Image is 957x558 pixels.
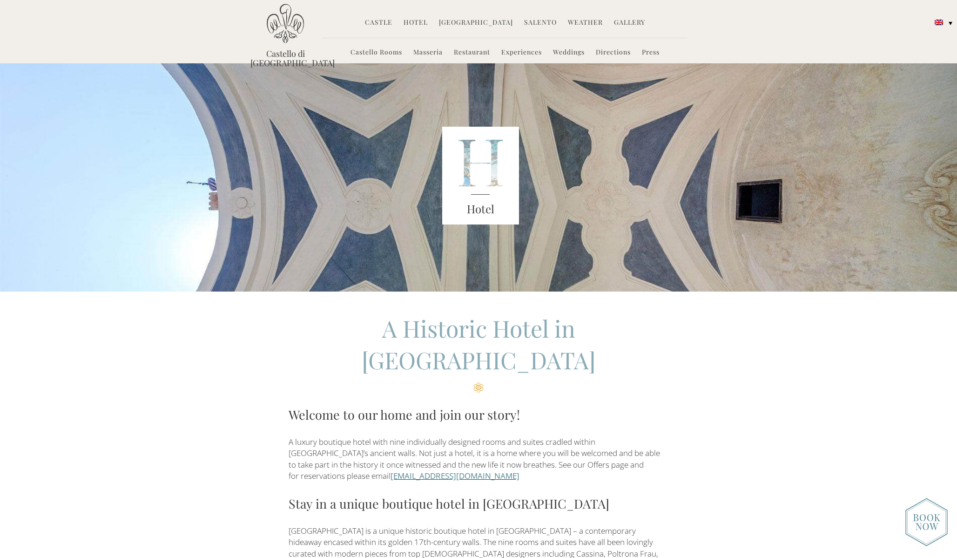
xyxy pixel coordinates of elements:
h3: Hotel [442,201,519,218]
a: Castello Rooms [350,48,402,58]
h3: Welcome to our home and join our story! [289,405,669,424]
a: Gallery [614,18,645,28]
p: A luxury boutique hotel with nine individually designed rooms and suites cradled within [GEOGRAPH... [289,436,669,482]
a: Experiences [501,48,542,58]
a: Castle [365,18,392,28]
img: new-booknow.png [905,498,948,546]
a: Press [642,48,660,58]
a: Castello di [GEOGRAPHIC_DATA] [250,49,320,68]
a: Weather [568,18,603,28]
h3: Stay in a unique boutique hotel in [GEOGRAPHIC_DATA] [289,494,669,513]
a: Hotel [404,18,428,28]
img: English [935,20,943,25]
img: Castello di Ugento [267,4,304,43]
a: Weddings [553,48,585,58]
a: [EMAIL_ADDRESS][DOMAIN_NAME] [391,470,519,481]
a: Salento [524,18,557,28]
a: Directions [596,48,631,58]
img: castello_header_block.png [442,127,519,225]
a: [GEOGRAPHIC_DATA] [439,18,513,28]
a: Restaurant [454,48,490,58]
a: Masseria [413,48,443,58]
h2: A Historic Hotel in [GEOGRAPHIC_DATA] [289,313,669,393]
